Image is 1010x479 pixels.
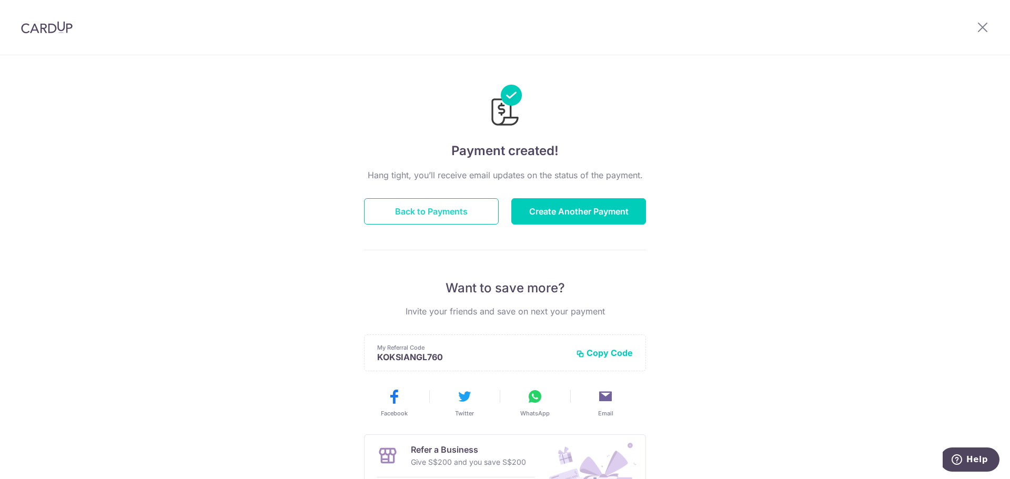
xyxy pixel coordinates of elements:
[504,388,566,417] button: WhatsApp
[377,352,568,362] p: KOKSIANGL760
[574,388,637,417] button: Email
[381,409,408,417] span: Facebook
[364,141,646,160] h4: Payment created!
[411,443,526,456] p: Refer a Business
[520,409,550,417] span: WhatsApp
[364,198,499,225] button: Back to Payments
[21,21,73,34] img: CardUp
[377,343,568,352] p: My Referral Code
[511,198,646,225] button: Create Another Payment
[598,409,613,417] span: Email
[433,388,496,417] button: Twitter
[943,447,999,474] iframe: Opens a widget where you can find more information
[364,305,646,318] p: Invite your friends and save on next your payment
[411,456,526,468] p: Give S$200 and you save S$200
[455,409,474,417] span: Twitter
[364,169,646,181] p: Hang tight, you’ll receive email updates on the status of the payment.
[364,280,646,297] p: Want to save more?
[488,85,522,129] img: Payments
[363,388,425,417] button: Facebook
[576,348,633,358] button: Copy Code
